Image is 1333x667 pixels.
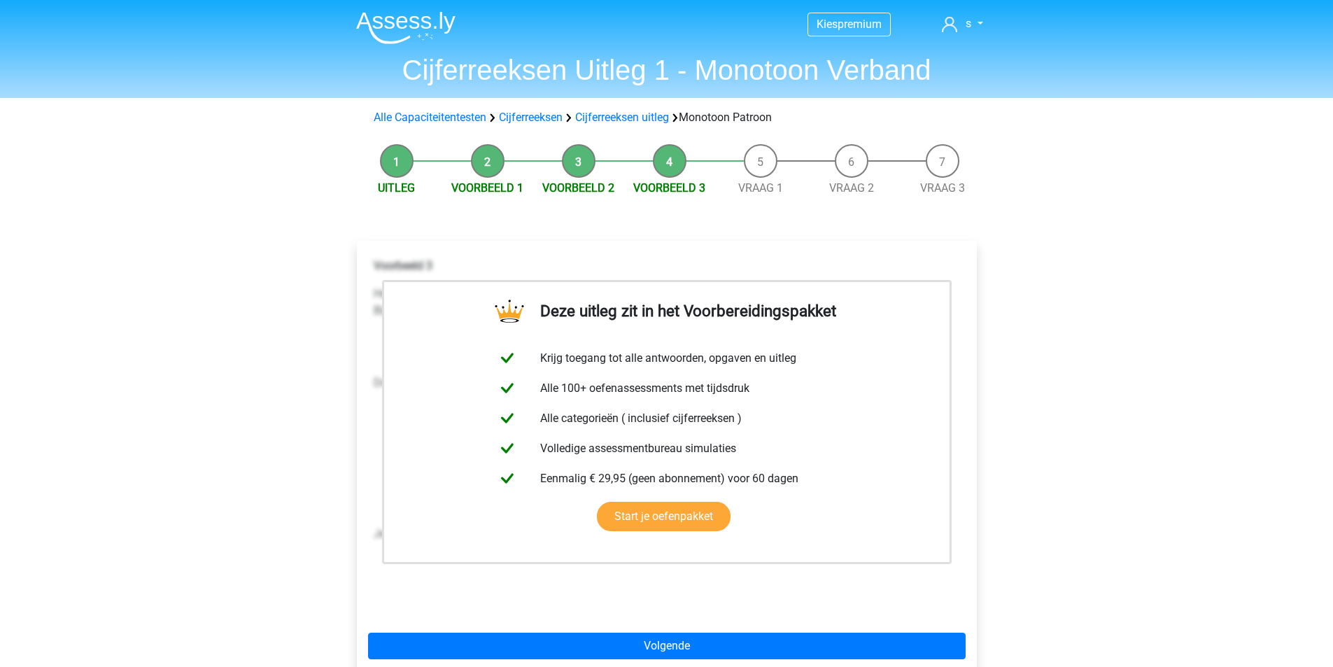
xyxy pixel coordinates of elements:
[499,111,563,124] a: Cijferreeksen
[542,181,614,195] a: Voorbeeld 2
[374,330,614,363] img: Monotonous_Example_3.png
[808,15,890,34] a: Kiespremium
[838,17,882,31] span: premium
[374,286,960,319] p: Hetzelfde soort reeks kun je ook tegenkomen bij een reeks waar de getallen steeds redelijk gelijk...
[829,181,874,195] a: Vraag 2
[368,109,966,126] div: Monotoon Patroon
[966,17,971,30] span: s
[817,17,838,31] span: Kies
[936,15,988,32] a: s
[368,633,966,659] a: Volgende
[356,11,456,44] img: Assessly
[575,111,669,124] a: Cijferreeksen uitleg
[451,181,523,195] a: Voorbeeld 1
[633,181,705,195] a: Voorbeeld 3
[345,53,989,87] h1: Cijferreeksen Uitleg 1 - Monotoon Verband
[378,181,415,195] a: Uitleg
[374,402,614,514] img: Monotonous_Example_3_2.png
[374,526,960,542] p: Je kunt zien dat er 15 afgetrokken moet worden om tot het goede antwoord te komen. Het antwoord i...
[597,502,731,531] a: Start je oefenpakket
[374,111,486,124] a: Alle Capaciteitentesten
[374,374,960,391] p: Deze reeks los je op dezelfde manier op als voorbeeld 1 en 2:
[920,181,965,195] a: Vraag 3
[738,181,783,195] a: Vraag 1
[374,259,432,272] b: Voorbeeld 3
